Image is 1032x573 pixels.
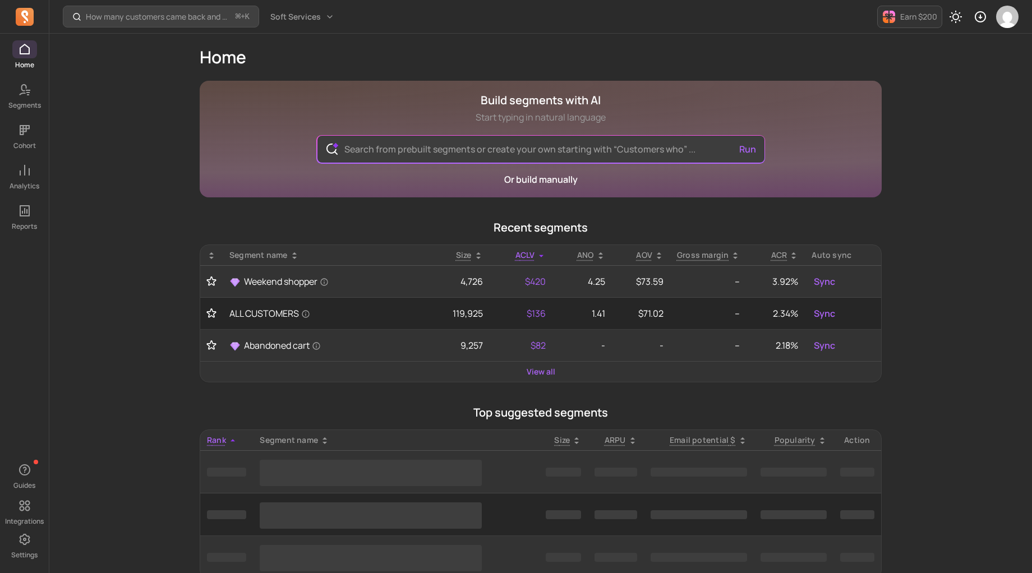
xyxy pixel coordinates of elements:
p: Integrations [5,517,44,526]
button: Toggle favorite [207,340,216,351]
a: Weekend shopper [229,275,420,288]
button: Soft Services [264,7,341,27]
p: Earn $200 [900,11,937,22]
p: $136 [496,307,546,320]
p: Popularity [775,435,816,446]
p: Reports [12,222,37,231]
p: 2.34% [753,307,798,320]
p: - [559,339,605,352]
p: Home [15,61,34,70]
span: ‌ [595,468,637,477]
div: Segment name [260,435,532,446]
button: Earn $200 [877,6,942,28]
p: Gross margin [677,249,729,261]
kbd: K [245,12,250,21]
span: ALL CUSTOMERS [229,307,310,320]
p: Top suggested segments [200,405,882,420]
span: Size [456,249,472,260]
div: Action [840,435,874,446]
button: Toggle favorite [207,308,216,319]
p: How many customers came back and made another purchase? [86,11,231,22]
p: Guides [13,481,35,490]
span: ‌ [761,553,827,562]
span: Sync [814,307,835,320]
a: Abandoned cart [229,339,420,352]
span: ‌ [761,468,827,477]
span: Size [554,435,570,445]
p: Analytics [10,182,39,191]
span: Sync [814,275,835,288]
span: ‌ [651,553,747,562]
span: ‌ [546,553,581,562]
p: Segments [8,101,41,110]
button: Run [735,138,761,160]
h1: Build segments with AI [476,93,606,108]
span: ANO [577,249,594,260]
p: Email potential $ [670,435,736,446]
span: ‌ [651,468,747,477]
p: Cohort [13,141,36,150]
span: ‌ [260,460,482,486]
p: - [619,339,664,352]
span: ‌ [260,502,482,529]
a: Or build manually [504,173,578,186]
button: Guides [12,459,37,492]
button: Sync [812,272,837,290]
a: View all [527,366,555,377]
p: Settings [11,551,38,560]
p: 3.92% [753,275,798,288]
span: ‌ [761,510,827,519]
p: Start typing in natural language [476,110,606,124]
span: Weekend shopper [244,275,329,288]
button: Sync [812,336,837,354]
span: Abandoned cart [244,339,321,352]
span: ‌ [595,510,637,519]
p: -- [677,339,740,352]
span: ‌ [595,553,637,562]
span: ‌ [840,510,874,519]
p: -- [677,307,740,320]
div: Auto sync [812,249,874,261]
p: $82 [496,339,546,352]
input: Search from prebuilt segments or create your own starting with “Customers who” ... [335,136,747,163]
p: 4,726 [434,275,482,288]
span: ‌ [840,468,874,477]
span: ‌ [546,468,581,477]
p: -- [677,275,740,288]
p: 119,925 [434,307,482,320]
button: Sync [812,304,837,322]
button: How many customers came back and made another purchase?⌘+K [63,6,259,27]
kbd: ⌘ [235,10,241,24]
h1: Home [200,47,882,67]
p: 1.41 [559,307,605,320]
span: Rank [207,435,226,445]
p: ACR [771,249,787,261]
span: ‌ [840,553,874,562]
p: 9,257 [434,339,482,352]
span: ‌ [651,510,747,519]
p: ARPU [605,435,626,446]
span: + [236,11,250,22]
p: $73.59 [619,275,664,288]
p: $420 [496,275,546,288]
a: ALL CUSTOMERS [229,307,420,320]
p: $71.02 [619,307,664,320]
button: Toggle dark mode [945,6,967,28]
span: Sync [814,339,835,352]
span: ‌ [207,468,246,477]
p: AOV [636,249,652,261]
p: 2.18% [753,339,798,352]
div: Segment name [229,249,420,261]
button: Toggle favorite [207,276,216,287]
span: ACLV [515,249,535,260]
img: avatar [996,6,1019,28]
span: ‌ [207,553,246,562]
span: Soft Services [270,11,321,22]
span: ‌ [207,510,246,519]
p: 4.25 [559,275,605,288]
span: ‌ [546,510,581,519]
span: ‌ [260,545,482,571]
p: Recent segments [200,220,882,235]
